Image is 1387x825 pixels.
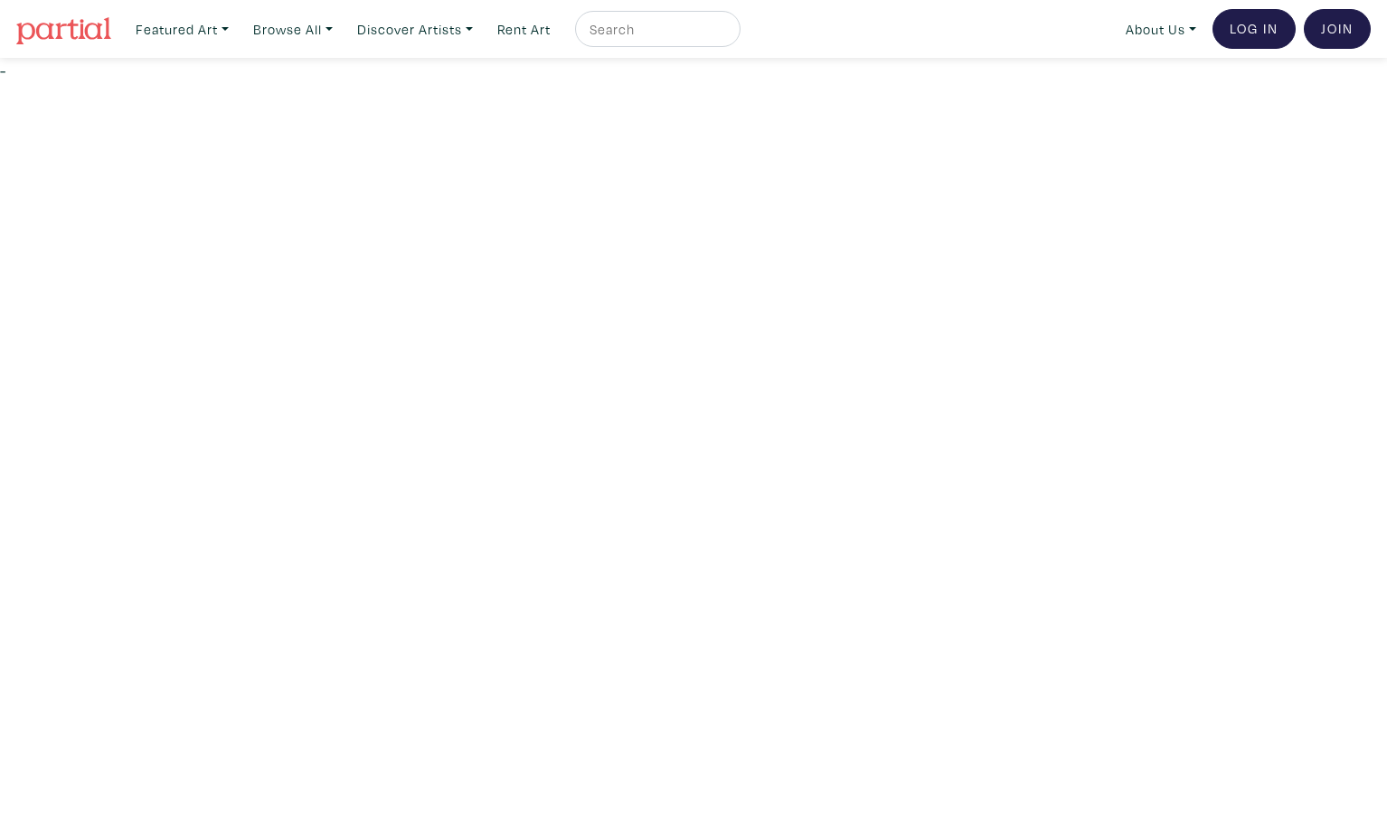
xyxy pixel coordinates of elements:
a: About Us [1118,11,1204,48]
a: Browse All [245,11,341,48]
a: Featured Art [127,11,237,48]
a: Log In [1212,9,1296,49]
input: Search [588,18,723,41]
a: Rent Art [489,11,559,48]
a: Join [1304,9,1371,49]
a: Discover Artists [349,11,481,48]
